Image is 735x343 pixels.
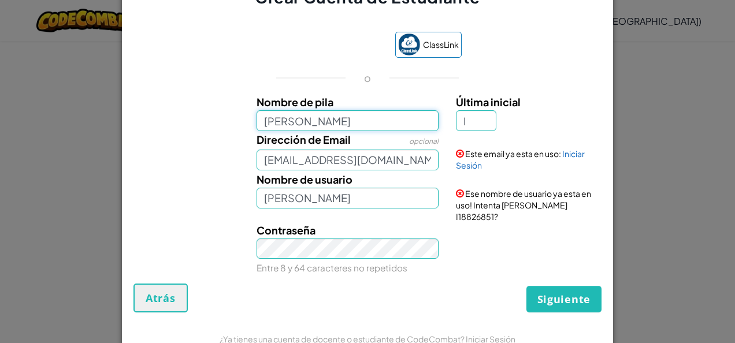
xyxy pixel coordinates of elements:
span: Dirección de Email [257,133,351,146]
button: Siguiente [526,286,602,312]
button: Atrás [133,284,188,312]
span: Ese nombre de usuario ya esta en uso! Intenta [PERSON_NAME] I18826851? [456,188,591,222]
span: Nombre de usuario [257,173,352,186]
iframe: Botón de Acceder con Google [268,33,389,58]
span: Última inicial [456,95,521,109]
span: Atrás [146,291,176,305]
span: Nombre de pila [257,95,333,109]
span: Siguiente [537,292,591,306]
a: Iniciar Sesión [456,148,585,170]
span: Este email ya esta en uso: [465,148,561,159]
small: Entre 8 y 64 caracteres no repetidos [257,262,407,273]
p: o [364,71,371,85]
span: ClassLink [423,36,459,53]
img: classlink-logo-small.png [398,33,420,55]
span: opcional [409,137,439,146]
span: Contraseña [257,223,315,237]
